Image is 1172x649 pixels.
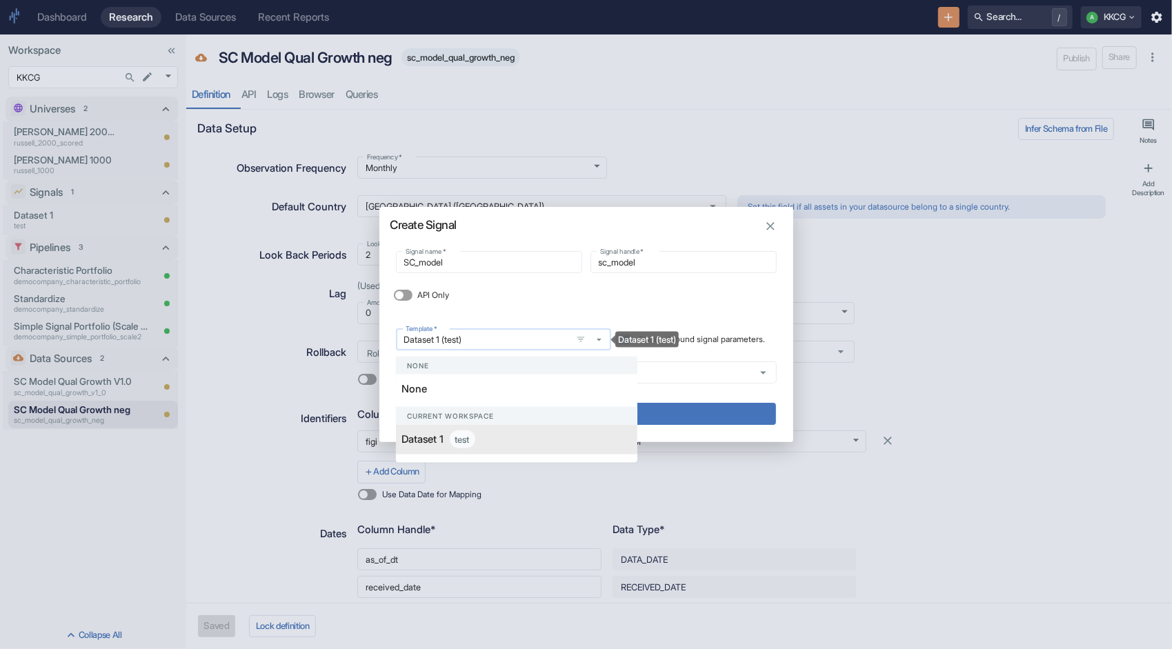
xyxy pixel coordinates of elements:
[396,406,637,424] div: Current workspace
[573,331,589,348] button: open filters
[418,289,450,301] span: API Only
[600,247,644,257] label: Signal handle
[396,328,611,350] span: Dataset 1 (test)
[755,364,771,381] button: Open
[639,333,766,346] span: Create 4 found signal parameters.
[396,357,637,375] div: None
[402,432,444,447] p: Dataset 1
[406,324,437,334] label: Template
[406,247,446,257] label: Signal name
[615,332,679,348] div: Dataset 1 (test)
[402,381,428,397] p: None
[379,207,793,232] h2: Create Signal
